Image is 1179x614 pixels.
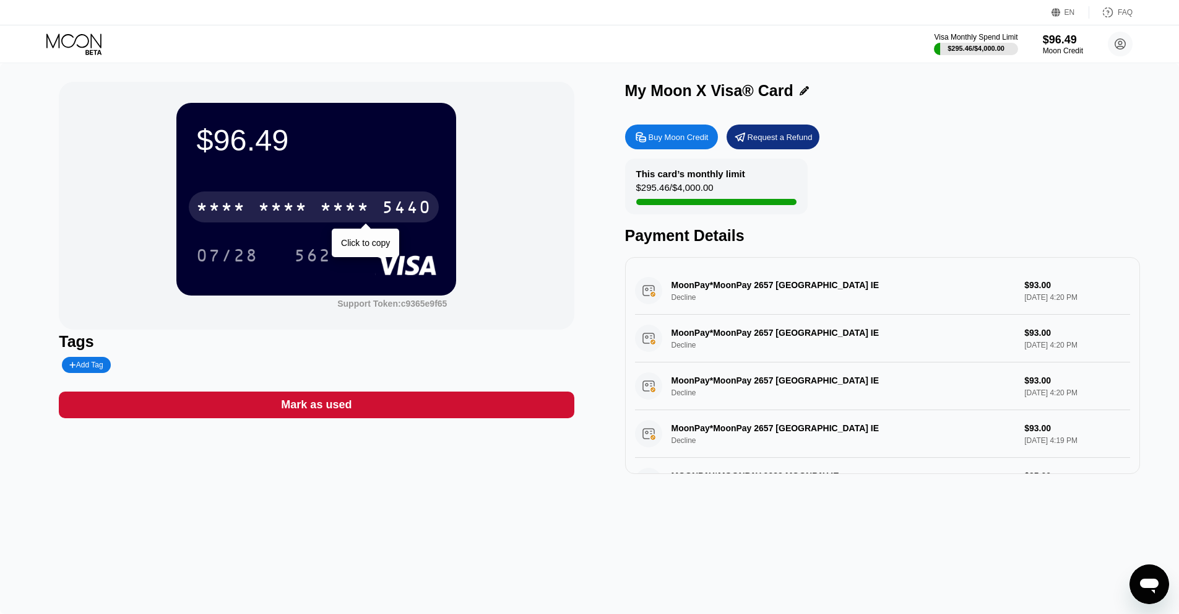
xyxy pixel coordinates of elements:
div: Moon Credit [1043,46,1083,55]
div: 5440 [382,199,431,219]
div: Request a Refund [748,132,813,143]
div: 562 [285,240,340,271]
div: EN [1065,8,1075,17]
div: Request a Refund [727,125,819,149]
div: $96.49Moon Credit [1043,33,1083,55]
div: Buy Moon Credit [649,132,709,143]
div: Mark as used [59,392,574,418]
div: EN [1052,6,1089,19]
div: My Moon X Visa® Card [625,82,793,100]
div: FAQ [1089,6,1133,19]
div: Payment Details [625,227,1140,245]
div: $295.46 / $4,000.00 [948,45,1004,52]
div: $96.49 [196,123,436,157]
div: Support Token: c9365e9f65 [337,299,447,309]
div: Click to copy [341,238,390,248]
div: Tags [59,333,574,351]
div: Mark as used [281,398,352,412]
div: 07/28 [187,240,267,271]
div: Visa Monthly Spend Limit$295.46/$4,000.00 [934,33,1017,55]
div: 562 [294,247,331,267]
div: This card’s monthly limit [636,169,745,179]
div: Visa Monthly Spend Limit [934,33,1017,42]
div: Buy Moon Credit [625,125,718,149]
div: $96.49 [1043,33,1083,46]
iframe: Schaltfläche zum Öffnen des Messaging-Fensters [1129,564,1169,604]
div: $295.46 / $4,000.00 [636,182,714,199]
div: FAQ [1118,8,1133,17]
div: Support Token:c9365e9f65 [337,299,447,309]
div: Add Tag [62,357,110,373]
div: 07/28 [196,247,258,267]
div: Add Tag [69,361,103,369]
